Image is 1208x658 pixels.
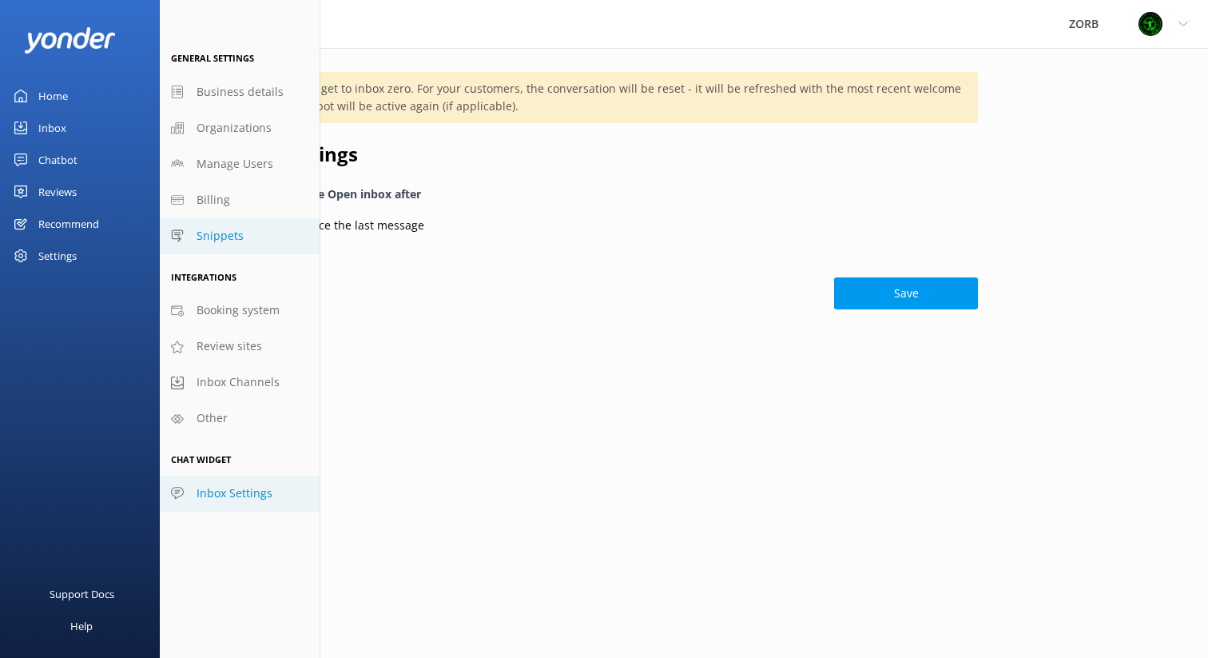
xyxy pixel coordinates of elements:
img: yonder-white-logo.png [24,27,116,54]
button: Save [834,277,978,309]
a: Business details [160,74,320,110]
div: Recommend [38,208,99,240]
a: Organizations [160,110,320,146]
span: Booking system [197,301,280,319]
div: Inbox [38,112,66,144]
div: Support Docs [50,578,114,610]
div: Help [70,610,93,642]
span: General Settings [171,52,254,64]
div: Chatbot [38,144,77,176]
span: Inbox Channels [197,373,280,391]
div: Reviews [38,176,77,208]
span: Review sites [197,337,262,355]
span: Business details [197,83,284,101]
a: Manage Users [160,146,320,182]
a: Review sites [160,329,320,365]
h5: Close conversations in the Open inbox after [179,185,978,203]
p: Use Auto-close to help get to inbox zero. For your customers, the conversation will be reset - it... [198,80,962,115]
a: Snippets [160,218,320,254]
span: Other [197,409,228,427]
span: Manage Users [197,155,273,173]
img: 31-1651441710.jpg [1138,12,1162,36]
a: Billing [160,182,320,218]
div: Home [38,80,68,112]
span: Integrations [171,271,236,283]
a: Other [160,401,320,437]
span: Snippets [197,227,244,245]
span: Inbox Settings [197,485,272,502]
a: Inbox Channels [160,365,320,401]
div: Settings [38,240,77,272]
h2: Auto-send settings [179,139,978,169]
span: Billing [197,191,230,209]
p: days since the last message [259,217,424,234]
span: Organizations [197,119,272,137]
span: Chat Widget [171,453,231,465]
a: Inbox Settings [160,476,320,512]
a: Booking system [160,293,320,329]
